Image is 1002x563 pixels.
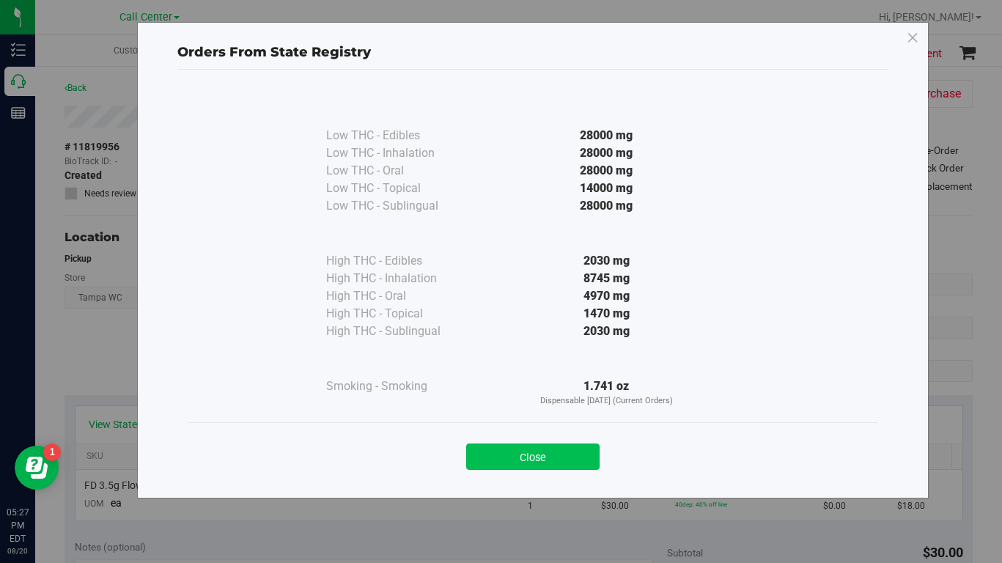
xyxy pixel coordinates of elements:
[473,378,740,408] div: 1.741 oz
[326,180,473,197] div: Low THC - Topical
[473,127,740,144] div: 28000 mg
[326,287,473,305] div: High THC - Oral
[473,323,740,340] div: 2030 mg
[326,127,473,144] div: Low THC - Edibles
[473,162,740,180] div: 28000 mg
[466,444,600,470] button: Close
[473,144,740,162] div: 28000 mg
[43,444,61,461] iframe: Resource center unread badge
[473,287,740,305] div: 4970 mg
[326,252,473,270] div: High THC - Edibles
[326,197,473,215] div: Low THC - Sublingual
[473,180,740,197] div: 14000 mg
[473,270,740,287] div: 8745 mg
[326,144,473,162] div: Low THC - Inhalation
[326,162,473,180] div: Low THC - Oral
[473,252,740,270] div: 2030 mg
[326,323,473,340] div: High THC - Sublingual
[473,395,740,408] p: Dispensable [DATE] (Current Orders)
[15,446,59,490] iframe: Resource center
[326,270,473,287] div: High THC - Inhalation
[177,44,371,60] span: Orders From State Registry
[473,197,740,215] div: 28000 mg
[326,305,473,323] div: High THC - Topical
[326,378,473,395] div: Smoking - Smoking
[473,305,740,323] div: 1470 mg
